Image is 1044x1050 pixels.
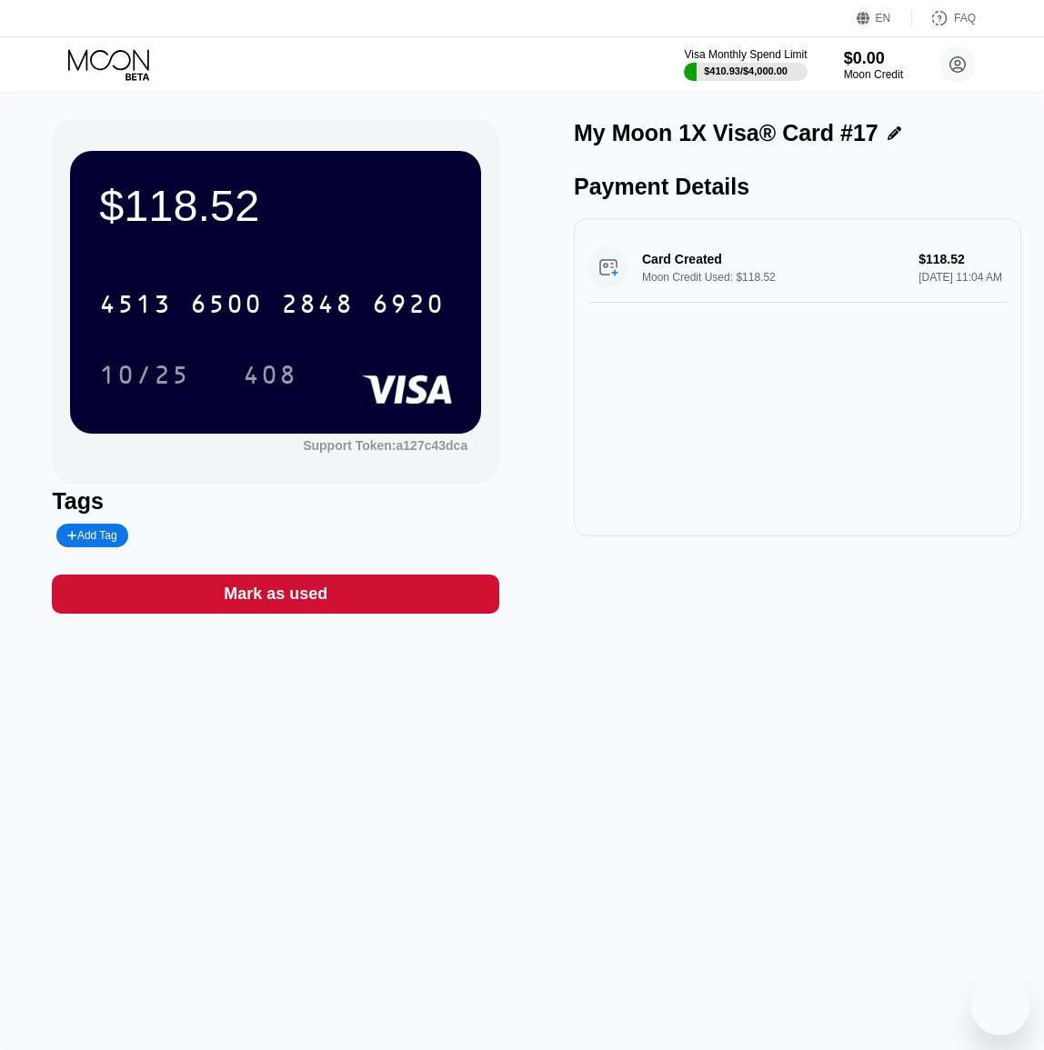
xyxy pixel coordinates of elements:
[88,281,456,326] div: 4513650028486920
[704,65,788,76] div: $410.93 / $4,000.00
[303,438,467,453] div: Support Token: a127c43dca
[303,438,467,453] div: Support Token:a127c43dca
[52,488,499,515] div: Tags
[857,9,912,27] div: EN
[876,12,891,25] div: EN
[684,48,807,81] div: Visa Monthly Spend Limit$410.93/$4,000.00
[971,977,1029,1035] iframe: Кнопка, открывающая окно обмена сообщениями; 1 непрочитанное сообщение
[954,12,976,25] div: FAQ
[684,48,807,61] div: Visa Monthly Spend Limit
[844,68,903,81] div: Moon Credit
[574,174,1021,200] div: Payment Details
[52,575,499,614] div: Mark as used
[574,120,878,146] div: My Moon 1X Visa® Card #17
[67,529,116,542] div: Add Tag
[190,292,263,321] div: 6500
[56,524,127,547] div: Add Tag
[844,49,903,81] div: $0.00Moon Credit
[224,584,327,605] div: Mark as used
[997,974,1033,992] iframe: Число непрочитанных сообщений
[229,352,311,397] div: 408
[372,292,445,321] div: 6920
[844,49,903,68] div: $0.00
[281,292,354,321] div: 2848
[99,363,190,392] div: 10/25
[912,9,976,27] div: FAQ
[99,292,172,321] div: 4513
[243,363,297,392] div: 408
[85,352,204,397] div: 10/25
[99,180,452,231] div: $118.52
